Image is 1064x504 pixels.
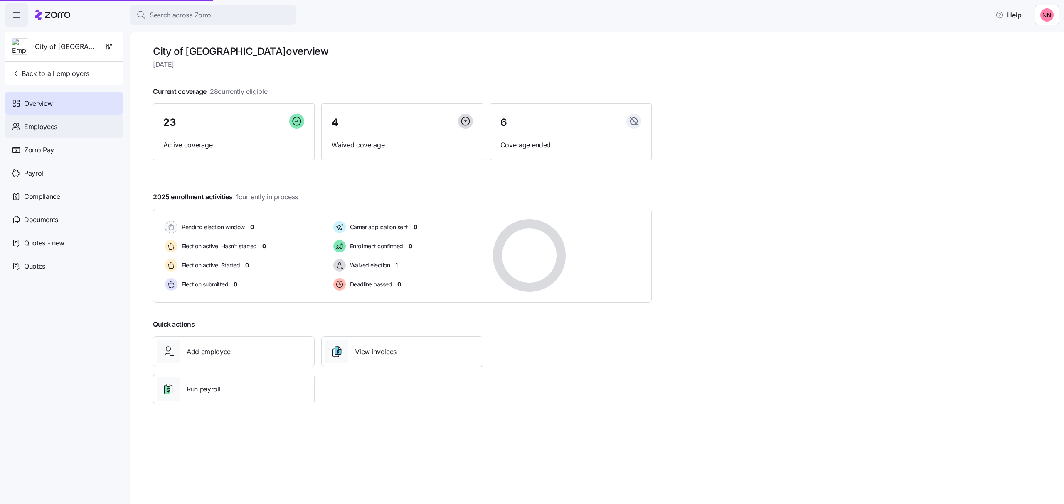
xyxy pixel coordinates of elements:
span: Waived election [347,261,390,269]
span: 0 [414,223,417,231]
span: Current coverage [153,86,268,97]
span: 0 [262,242,266,250]
span: Quick actions [153,319,195,330]
a: Payroll [5,161,123,185]
a: Compliance [5,185,123,208]
span: Enrollment confirmed [347,242,403,250]
a: Zorro Pay [5,138,123,161]
span: 0 [397,280,401,289]
span: 6 [500,117,507,127]
span: [DATE] [153,59,652,70]
img: 37cb906d10cb440dd1cb011682786431 [1040,8,1054,22]
span: Election submitted [179,280,228,289]
span: Election active: Started [179,261,240,269]
span: Waived coverage [332,140,473,150]
span: Add employee [187,347,231,357]
span: Active coverage [163,140,304,150]
span: 4 [332,117,338,127]
img: Employer logo [12,39,28,55]
span: Employees [24,122,57,132]
span: Back to all employers [12,69,89,78]
button: Back to all employers [8,65,93,82]
span: 0 [409,242,412,250]
span: Election active: Hasn't started [179,242,257,250]
button: Help [989,7,1028,23]
span: Zorro Pay [24,145,54,155]
span: 0 [234,280,237,289]
span: Payroll [24,168,45,179]
a: Overview [5,92,123,115]
a: Documents [5,208,123,231]
a: Quotes [5,254,123,278]
span: 28 currently eligible [210,86,268,97]
button: Search across Zorro... [130,5,296,25]
span: 23 [163,117,176,127]
span: View invoices [355,347,397,357]
span: Quotes [24,261,45,272]
span: 2025 enrollment activities [153,192,298,202]
a: Quotes - new [5,231,123,254]
span: Compliance [24,191,60,202]
span: Coverage ended [500,140,641,150]
a: Employees [5,115,123,138]
span: Deadline passed [347,280,392,289]
span: Help [995,10,1022,20]
span: 0 [250,223,254,231]
span: City of [GEOGRAPHIC_DATA] [35,42,95,52]
span: 0 [245,261,249,269]
span: Documents [24,215,58,225]
span: Run payroll [187,384,220,394]
span: Carrier application sent [347,223,408,231]
h1: City of [GEOGRAPHIC_DATA] overview [153,45,652,58]
span: Search across Zorro... [150,10,217,20]
span: Pending election window [179,223,245,231]
span: Overview [24,98,52,109]
span: 1 [395,261,398,269]
span: Quotes - new [24,238,64,248]
span: 1 currently in process [236,192,298,202]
